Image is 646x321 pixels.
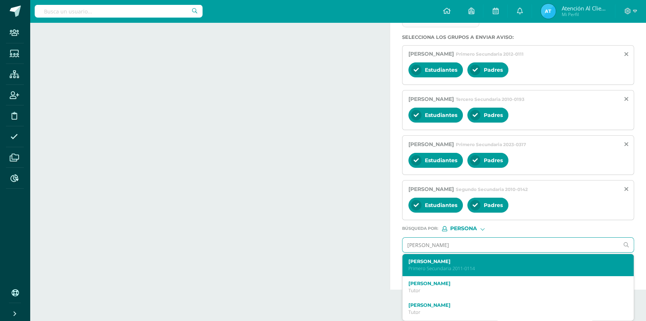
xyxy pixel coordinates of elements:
span: Estudiantes [425,202,457,209]
input: Busca un usuario... [35,5,203,18]
p: Primero Secundaria 2011-0114 [408,265,618,272]
span: Búsqueda por : [402,226,438,231]
span: [PERSON_NAME] [408,50,454,57]
input: Ej. Mario Galindo [402,238,619,252]
span: Padres [484,202,503,209]
div: [object Object] [442,226,498,231]
label: [PERSON_NAME] [408,281,618,286]
span: Padres [484,157,503,164]
span: Estudiantes [425,112,457,118]
span: [PERSON_NAME] [408,96,454,102]
span: Segundo Secundaria 2010-0142 [456,186,528,192]
img: ada85960de06b6a82e22853ecf293967.png [541,4,556,19]
label: Selecciona los grupos a enviar aviso : [402,34,634,40]
p: Tutor [408,309,618,315]
span: Mi Perfil [561,11,606,18]
span: Atención al cliente [561,4,606,12]
p: Tutor [408,287,618,294]
span: Primero Secundaria 2012-0111 [456,51,524,57]
span: Persona [450,226,477,231]
span: Padres [484,112,503,118]
label: [PERSON_NAME] [408,302,618,308]
span: Tercero Secundaria 2010-0193 [456,96,524,102]
span: Estudiantes [425,67,457,73]
span: [PERSON_NAME] [408,186,454,192]
span: Padres [484,67,503,73]
label: [PERSON_NAME] [408,259,618,264]
span: Primero Secundaria 2023-0317 [456,142,526,147]
span: [PERSON_NAME] [408,141,454,148]
span: Estudiantes [425,157,457,164]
